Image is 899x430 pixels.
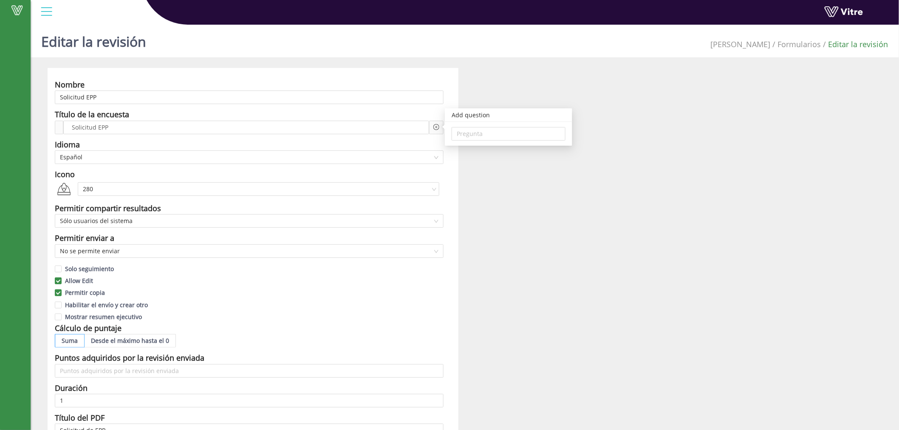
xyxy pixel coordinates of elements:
[62,277,96,285] span: Allow Edit
[55,202,161,214] div: Permitir compartir resultados
[55,412,105,424] div: Título del PDF
[778,39,821,49] a: Formularios
[55,108,129,120] div: Título de la encuesta
[55,352,204,364] div: Puntos adquiridos por la revisión enviada
[55,139,80,150] div: Idioma
[55,322,122,334] div: Cálculo de puntaje
[83,183,434,195] span: 280
[55,168,75,180] div: Icono
[55,91,444,104] input: Nombre
[445,108,572,122] div: Add question
[433,124,439,130] span: plus-circle
[55,382,88,394] div: Duración
[55,232,114,244] div: Permitir enviar a
[62,313,145,321] span: Mostrar resumen ejecutivo
[91,337,169,345] span: Desde el máximo hasta el 0
[62,337,78,345] span: Suma
[62,301,151,309] span: Habilitar el envío y crear otro
[60,151,438,164] span: Español
[41,21,146,57] h1: Editar la revisión
[55,79,85,91] div: Nombre
[60,215,438,227] span: Sólo usuarios del sistema
[57,180,71,198] img: 280.png
[62,265,117,273] span: Solo seguimiento
[55,394,444,407] input: Duración
[62,289,108,297] span: Permitir copia
[711,39,771,49] span: 379
[55,364,444,378] input: Puntos adquiridos por la revisión enviada
[821,38,888,50] li: Editar la revisión
[70,123,142,132] span: Solicitud EPP
[60,245,438,257] span: No se permite enviar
